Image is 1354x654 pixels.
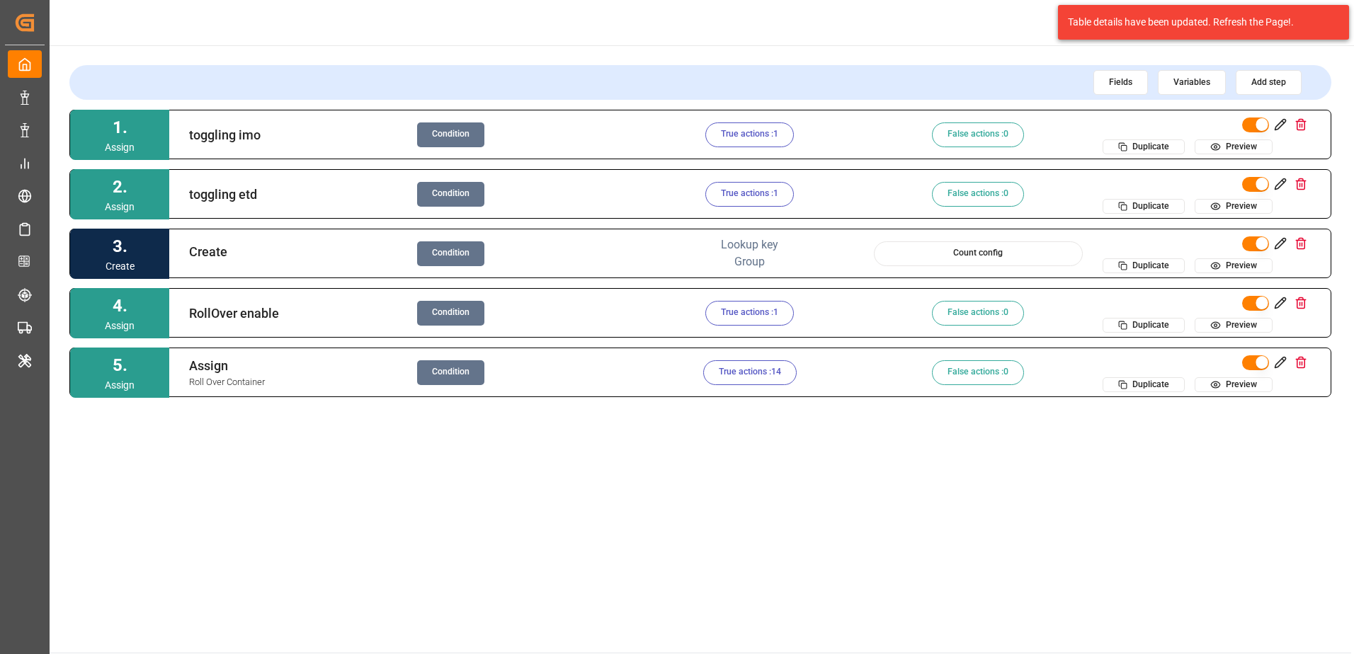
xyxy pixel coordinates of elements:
[1103,139,1185,154] button: Duplicate
[705,301,794,326] button: True actions :1
[69,288,1331,338] div: 4.AssignRollOver enableConditionTrue actions :1False actions :0DuplicatePreview
[106,259,135,274] div: Create
[105,378,135,393] div: Assign
[417,241,484,266] button: Condition
[646,122,854,147] button: True actions :1
[646,360,854,385] button: True actions :14
[1158,70,1226,95] button: Variables
[105,140,135,155] div: Assign
[1103,258,1185,273] button: Duplicate
[1093,70,1148,95] button: Fields
[105,319,135,333] div: Assign
[1195,139,1273,154] button: Preview
[1236,70,1302,95] button: Add step
[705,122,794,147] button: True actions :1
[932,182,1024,207] button: False actions :0
[113,115,127,140] div: 1 .
[189,242,387,261] button: Create
[69,110,1331,159] div: 1.Assigntoggling imoConditionTrue actions :1False actions :0DuplicatePreview
[874,360,1082,385] button: False actions :0
[105,200,135,214] div: Assign
[69,229,1331,278] div: 3.CreateCreateConditionLookup keyGroupCount configDuplicatePreview
[874,122,1082,147] button: False actions :0
[417,122,484,147] button: Condition
[417,360,484,385] button: Condition
[874,182,1082,207] button: False actions :0
[932,360,1024,385] button: False actions :0
[1103,199,1185,214] button: Duplicate
[417,301,484,326] button: Condition
[932,122,1024,147] button: False actions :0
[1195,377,1273,392] button: Preview
[189,356,387,375] div: Assign
[705,182,794,207] button: True actions :1
[189,375,397,389] div: Roll Over Container
[734,253,765,270] button: Group
[721,236,778,253] button: Lookup key
[189,185,387,204] div: toggling etd
[189,125,387,144] div: toggling imo
[417,182,484,207] button: Condition
[1195,258,1273,273] button: Preview
[1195,199,1273,214] button: Preview
[69,348,1331,397] div: 5.AssignAssignRoll Over ContainerConditionTrue actions :14False actions :0DuplicatePreview
[646,301,854,326] button: True actions :1
[1103,377,1185,392] button: Duplicate
[1103,318,1185,333] button: Duplicate
[1195,318,1273,333] button: Preview
[113,293,127,319] div: 4 .
[874,301,1082,326] button: False actions :0
[646,182,854,207] button: True actions :1
[703,360,797,385] button: True actions :14
[69,169,1331,219] div: 2.Assigntoggling etdConditionTrue actions :1False actions :0DuplicatePreview
[874,241,1082,266] button: Count config
[113,234,127,259] div: 3 .
[932,301,1024,326] button: False actions :0
[113,352,127,378] div: 5 .
[1068,15,1329,30] div: Table details have been updated. Refresh the Page!.
[113,174,127,200] div: 2 .
[189,304,387,323] div: RollOver enable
